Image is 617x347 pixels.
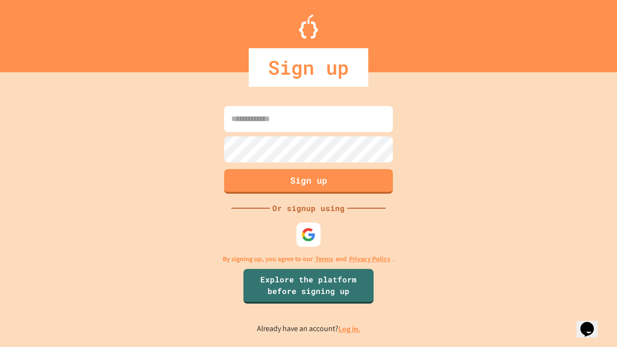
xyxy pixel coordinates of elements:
[243,269,374,304] a: Explore the platform before signing up
[257,323,361,335] p: Already have an account?
[577,308,607,337] iframe: chat widget
[299,14,318,39] img: Logo.svg
[224,169,393,194] button: Sign up
[349,254,390,264] a: Privacy Policy
[223,254,395,264] p: By signing up, you agree to our and .
[270,202,347,214] div: Or signup using
[301,227,316,242] img: google-icon.svg
[249,48,368,87] div: Sign up
[338,324,361,334] a: Log in.
[315,254,333,264] a: Terms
